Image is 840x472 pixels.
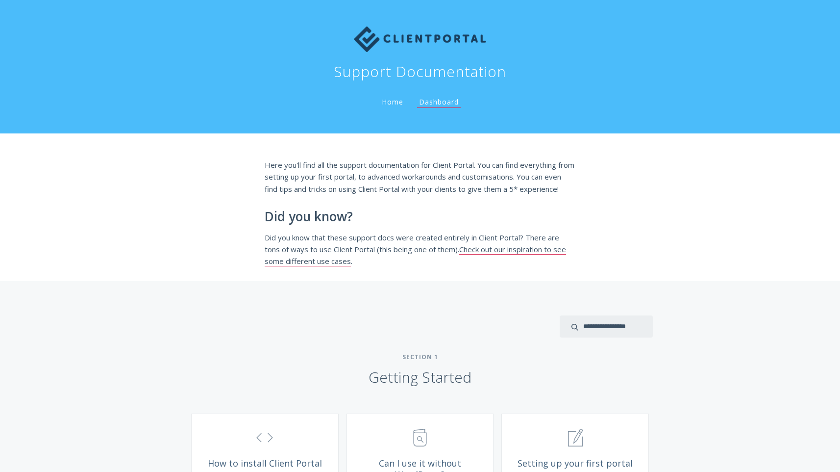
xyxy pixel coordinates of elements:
[517,458,634,469] span: Setting up your first portal
[334,62,506,81] h1: Support Documentation
[265,210,575,224] h2: Did you know?
[560,315,653,338] input: search input
[265,159,575,195] p: Here you'll find all the support documentation for Client Portal. You can find everything from se...
[206,458,323,469] span: How to install Client Portal
[417,97,461,108] a: Dashboard
[380,97,405,106] a: Home
[265,232,575,267] p: Did you know that these support docs were created entirely in Client Portal? There are tons of wa...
